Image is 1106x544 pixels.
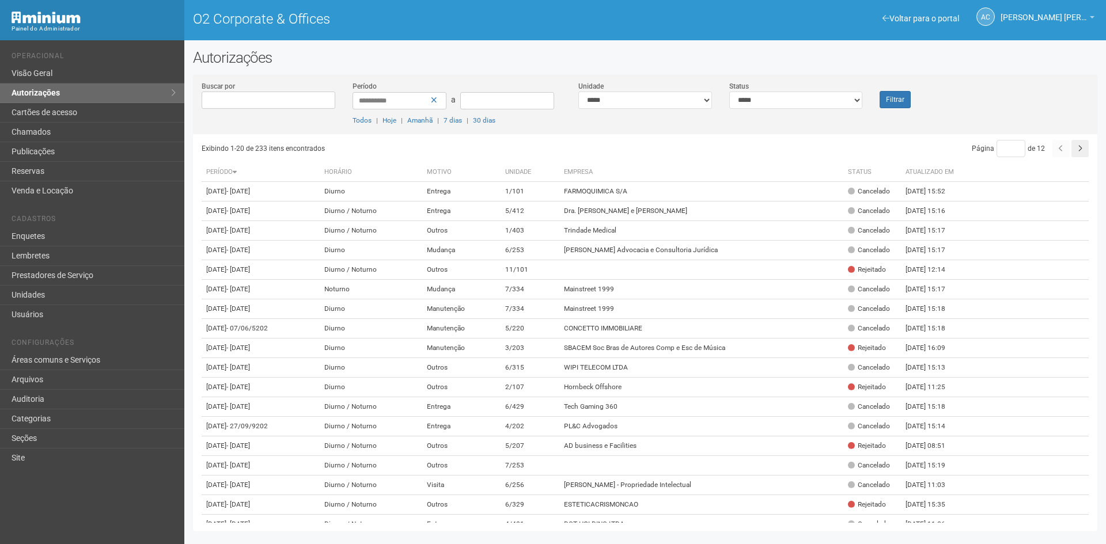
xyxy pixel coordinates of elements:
[226,461,250,469] span: - [DATE]
[901,358,964,378] td: [DATE] 15:13
[226,226,250,234] span: - [DATE]
[422,378,501,397] td: Outros
[501,201,559,221] td: 5/412
[202,280,320,299] td: [DATE]
[422,221,501,241] td: Outros
[422,436,501,456] td: Outros
[848,441,886,451] div: Rejeitado
[901,163,964,182] th: Atualizado em
[559,515,843,534] td: DGT HOLDING LTDA
[422,319,501,338] td: Manutenção
[226,520,250,528] span: - [DATE]
[320,515,422,534] td: Diurno / Noturno
[226,246,250,254] span: - [DATE]
[901,280,964,299] td: [DATE] 15:17
[901,436,964,456] td: [DATE] 08:51
[422,260,501,280] td: Outros
[467,116,468,124] span: |
[501,338,559,358] td: 3/203
[12,215,176,227] li: Cadastros
[226,402,250,410] span: - [DATE]
[901,260,964,280] td: [DATE] 12:14
[972,144,1045,153] span: Página de 12
[848,324,890,333] div: Cancelado
[559,163,843,182] th: Empresa
[193,12,637,26] h1: O2 Corporate & Offices
[848,382,886,392] div: Rejeitado
[501,358,559,378] td: 6/315
[193,49,1097,66] h2: Autorizações
[501,241,559,260] td: 6/253
[422,456,501,475] td: Outros
[501,417,559,436] td: 4/202
[559,338,843,358] td: SBACEM Soc Bras de Autores Comp e Esc de Música
[226,344,250,352] span: - [DATE]
[848,304,890,314] div: Cancelado
[501,456,559,475] td: 7/253
[376,116,378,124] span: |
[559,378,843,397] td: Hornbeck Offshore
[501,515,559,534] td: 4/401
[559,280,843,299] td: Mainstreet 1999
[901,319,964,338] td: [DATE] 15:18
[1001,14,1094,24] a: [PERSON_NAME] [PERSON_NAME]
[202,436,320,456] td: [DATE]
[353,81,377,92] label: Período
[901,495,964,515] td: [DATE] 15:35
[1001,2,1087,22] span: Ana Carla de Carvalho Silva
[559,495,843,515] td: ESTETICACRISMONCAO
[501,378,559,397] td: 2/107
[848,480,890,490] div: Cancelado
[559,436,843,456] td: AD business e Facilities
[848,284,890,294] div: Cancelado
[226,324,268,332] span: - 07/06/5202
[559,358,843,378] td: WIPI TELECOM LTDA
[320,417,422,436] td: Diurno / Noturno
[320,260,422,280] td: Diurno / Noturno
[320,163,422,182] th: Horário
[559,475,843,495] td: [PERSON_NAME] - Propriedade Intelectual
[320,319,422,338] td: Diurno
[729,81,749,92] label: Status
[901,378,964,397] td: [DATE] 11:25
[848,421,890,431] div: Cancelado
[848,343,886,353] div: Rejeitado
[880,91,911,108] button: Filtrar
[407,116,433,124] a: Amanhã
[202,163,320,182] th: Período
[501,182,559,201] td: 1/101
[848,402,890,412] div: Cancelado
[473,116,495,124] a: 30 dias
[901,182,964,201] td: [DATE] 15:52
[422,163,501,182] th: Motivo
[501,299,559,319] td: 7/334
[422,475,501,495] td: Visita
[320,397,422,417] td: Diurno / Noturno
[901,456,964,475] td: [DATE] 15:19
[320,436,422,456] td: Diurno / Noturno
[901,475,964,495] td: [DATE] 11:03
[451,95,456,104] span: a
[501,260,559,280] td: 11/101
[202,515,320,534] td: [DATE]
[226,442,250,450] span: - [DATE]
[202,338,320,358] td: [DATE]
[401,116,403,124] span: |
[202,201,320,221] td: [DATE]
[901,397,964,417] td: [DATE] 15:18
[202,378,320,397] td: [DATE]
[422,397,501,417] td: Entrega
[444,116,462,124] a: 7 dias
[501,495,559,515] td: 6/329
[202,417,320,436] td: [DATE]
[226,481,250,489] span: - [DATE]
[901,221,964,241] td: [DATE] 15:17
[226,187,250,195] span: - [DATE]
[320,280,422,299] td: Noturno
[422,299,501,319] td: Manutenção
[320,241,422,260] td: Diurno
[202,221,320,241] td: [DATE]
[422,182,501,201] td: Entrega
[202,81,235,92] label: Buscar por
[882,14,959,23] a: Voltar para o portal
